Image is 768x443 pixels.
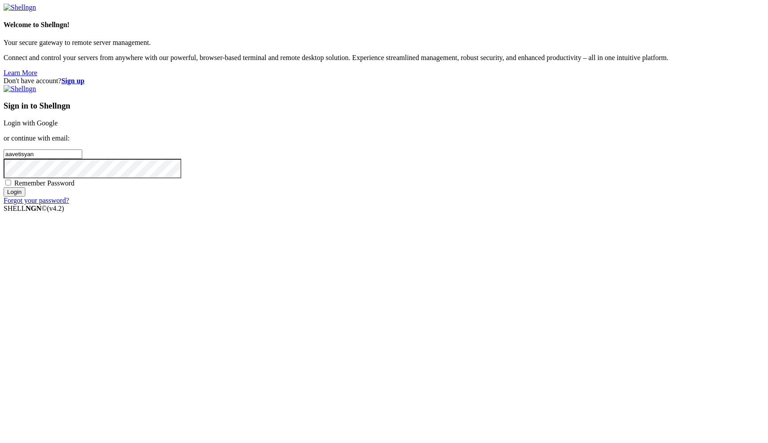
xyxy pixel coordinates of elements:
[26,205,42,212] b: NGN
[4,85,36,93] img: Shellngn
[4,119,58,127] a: Login with Google
[5,180,11,185] input: Remember Password
[4,197,69,204] a: Forgot your password?
[4,187,25,197] input: Login
[4,4,36,12] img: Shellngn
[4,205,64,212] span: SHELL ©
[4,134,764,142] p: or continue with email:
[4,54,764,62] p: Connect and control your servers from anywhere with our powerful, browser-based terminal and remo...
[4,39,764,47] p: Your secure gateway to remote server management.
[4,69,37,77] a: Learn More
[4,101,764,111] h3: Sign in to Shellngn
[47,205,64,212] span: 4.2.0
[61,77,84,85] a: Sign up
[14,179,75,187] span: Remember Password
[4,21,764,29] h4: Welcome to Shellngn!
[4,149,82,159] input: Email address
[4,77,764,85] div: Don't have account?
